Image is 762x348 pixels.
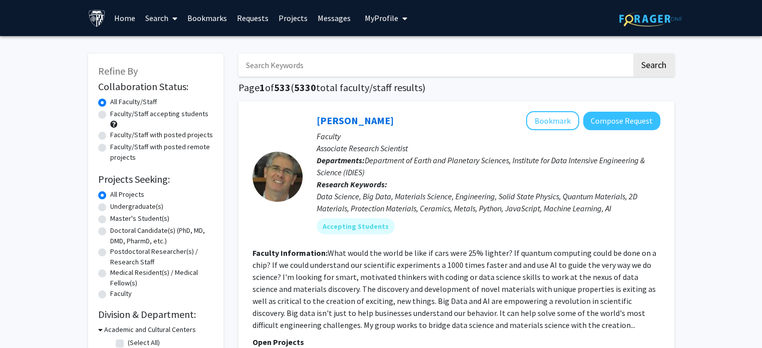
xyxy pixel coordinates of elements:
[110,97,157,107] label: All Faculty/Staff
[110,288,132,299] label: Faculty
[317,179,387,189] b: Research Keywords:
[252,248,656,330] fg-read-more: What would the world be like if cars were 25% lighter? If quantum computing could be done on a ch...
[294,81,316,94] span: 5330
[252,336,660,348] p: Open Projects
[110,201,163,212] label: Undergraduate(s)
[317,114,394,127] a: [PERSON_NAME]
[619,11,682,27] img: ForagerOne Logo
[583,112,660,130] button: Compose Request to David Elbert
[98,173,213,185] h2: Projects Seeking:
[110,189,144,200] label: All Projects
[317,155,645,177] span: Department of Earth and Planetary Sciences, Institute for Data Intensive Engineering & Science (I...
[98,308,213,320] h2: Division & Department:
[252,248,328,258] b: Faculty Information:
[110,225,213,246] label: Doctoral Candidate(s) (PhD, MD, DMD, PharmD, etc.)
[274,1,313,36] a: Projects
[88,10,106,27] img: Johns Hopkins University Logo
[182,1,232,36] a: Bookmarks
[526,111,579,130] button: Add David Elbert to Bookmarks
[8,303,43,340] iframe: Chat
[140,1,182,36] a: Search
[128,337,160,348] label: (Select All)
[274,81,291,94] span: 533
[232,1,274,36] a: Requests
[317,190,660,214] div: Data Science, Big Data, Materials Science, Engineering, Solid State Physics, Quantum Materials, 2...
[110,246,213,267] label: Postdoctoral Researcher(s) / Research Staff
[238,82,674,94] h1: Page of ( total faculty/staff results)
[110,130,213,140] label: Faculty/Staff with posted projects
[260,81,265,94] span: 1
[317,130,660,142] p: Faculty
[317,155,365,165] b: Departments:
[110,142,213,163] label: Faculty/Staff with posted remote projects
[317,218,395,234] mat-chip: Accepting Students
[110,109,208,119] label: Faculty/Staff accepting students
[110,267,213,288] label: Medical Resident(s) / Medical Fellow(s)
[110,213,169,224] label: Master's Student(s)
[98,65,138,77] span: Refine By
[365,13,398,23] span: My Profile
[109,1,140,36] a: Home
[238,54,632,77] input: Search Keywords
[98,81,213,93] h2: Collaboration Status:
[313,1,356,36] a: Messages
[104,324,196,335] h3: Academic and Cultural Centers
[633,54,674,77] button: Search
[317,142,660,154] p: Associate Research Scientist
